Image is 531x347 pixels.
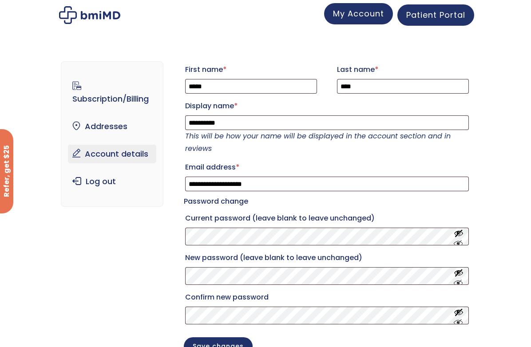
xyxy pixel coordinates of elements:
[454,229,464,245] button: Show password
[68,77,156,108] a: Subscription/Billing
[333,8,384,19] span: My Account
[68,145,156,163] a: Account details
[61,61,163,207] nav: Account pages
[337,63,469,77] label: Last name
[185,211,469,225] label: Current password (leave blank to leave unchanged)
[185,160,469,174] label: Email address
[185,290,469,304] label: Confirm new password
[185,131,451,154] em: This will be how your name will be displayed in the account section and in reviews
[397,4,474,26] a: Patient Portal
[185,251,469,265] label: New password (leave blank to leave unchanged)
[454,308,464,324] button: Show password
[185,99,469,113] label: Display name
[185,63,317,77] label: First name
[68,172,156,191] a: Log out
[454,268,464,284] button: Show password
[68,117,156,136] a: Addresses
[406,9,465,20] span: Patient Portal
[324,3,393,24] a: My Account
[184,195,248,208] legend: Password change
[59,6,120,24] img: My account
